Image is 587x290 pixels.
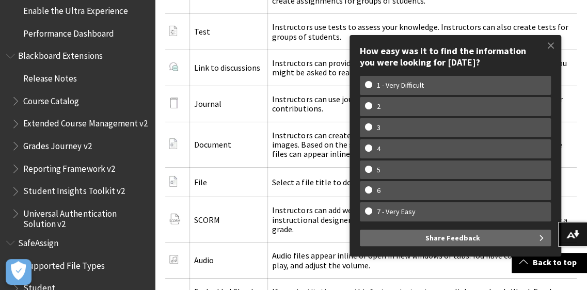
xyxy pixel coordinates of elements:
[23,2,128,16] span: Enable the Ultra Experience
[190,167,268,197] td: File
[268,243,577,279] td: Audio files appear inline or open in new windows or tabs. You have controls to pause, play, and a...
[23,160,115,174] span: Reporting Framework v2
[23,183,124,197] span: Student Insights Toolkit v2
[360,230,551,246] button: Share Feedback
[23,25,114,39] span: Performance Dashboard
[23,92,79,106] span: Course Catalog
[190,197,268,243] td: SCORM
[268,197,577,243] td: Instructors can add web-based content packages from academic publishers or instructional designer...
[365,207,427,216] w-span: 7 - Very Easy
[360,45,551,68] div: How easy was it to find the information you were looking for [DATE]?
[365,144,392,153] w-span: 4
[190,50,268,86] td: Link to discussions
[365,123,392,132] w-span: 3
[190,122,268,167] td: Document
[6,259,31,285] button: Open Preferences
[268,86,577,122] td: Instructors can use journals to communicate privately with you and can grade your contributions.
[365,186,392,195] w-span: 6
[425,230,480,246] span: Share Feedback
[18,47,102,61] span: Blackboard Extensions
[23,70,77,84] span: Release Notes
[268,14,577,50] td: Instructors use tests to assess your knowledge. Instructors can also create tests for groups of s...
[23,257,104,271] span: Supported File Types
[18,234,58,248] span: SafeAssign
[23,137,91,151] span: Grades Journey v2
[6,47,149,230] nav: Book outline for Blackboard Extensions
[268,50,577,86] td: Instructors can provide a link to a discussion near related content. For example, you might be as...
[23,205,148,229] span: Universal Authentication Solution v2
[268,167,577,197] td: Select a file title to download it.
[365,102,392,111] w-span: 2
[365,166,392,174] w-span: 5
[365,81,436,90] w-span: 1 - Very Difficult
[190,243,268,279] td: Audio
[268,122,577,167] td: Instructors can create a page or "handout" and add text, audio, video, files, and images. Based o...
[190,86,268,122] td: Journal
[23,115,147,129] span: Extended Course Management v2
[512,253,587,272] a: Back to top
[190,14,268,50] td: Test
